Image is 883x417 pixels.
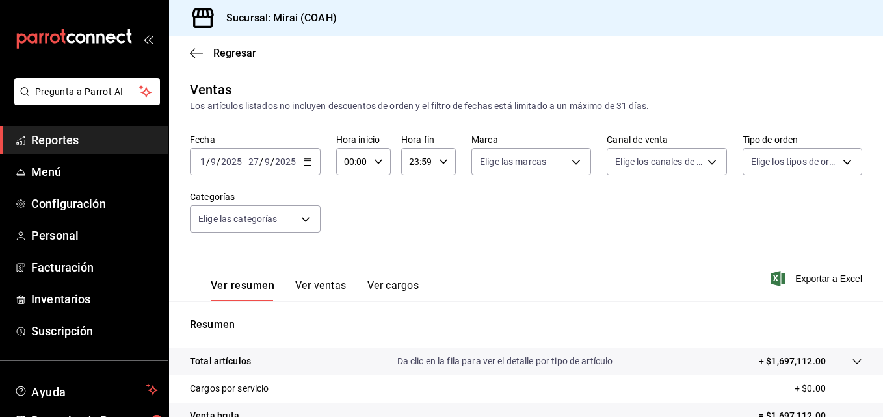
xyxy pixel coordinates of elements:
[31,163,158,181] span: Menú
[31,131,158,149] span: Reportes
[759,355,826,368] p: + $1,697,112.00
[190,80,231,99] div: Ventas
[220,157,243,167] input: ----
[259,157,263,167] span: /
[213,47,256,59] span: Regresar
[401,135,456,144] label: Hora fin
[217,157,220,167] span: /
[206,157,210,167] span: /
[367,279,419,301] button: Ver cargos
[211,279,419,301] div: navigation tabs
[31,227,158,244] span: Personal
[295,279,347,301] button: Ver ventas
[31,195,158,212] span: Configuración
[190,192,321,201] label: Categorías
[795,382,862,396] p: + $0.00
[751,155,838,168] span: Elige los tipos de orden
[190,47,256,59] button: Regresar
[190,135,321,144] label: Fecha
[31,290,158,308] span: Inventarios
[211,279,274,301] button: Ver resumen
[336,135,391,144] label: Hora inicio
[143,34,153,44] button: open_drawer_menu
[190,99,862,113] div: Los artículos listados no incluyen descuentos de orden y el filtro de fechas está limitado a un m...
[471,135,591,144] label: Marca
[190,317,862,333] p: Resumen
[264,157,270,167] input: --
[190,355,251,368] p: Total artículos
[190,382,269,396] p: Cargos por servicio
[9,94,160,108] a: Pregunta a Parrot AI
[743,135,862,144] label: Tipo de orden
[216,10,337,26] h3: Sucursal: Mirai (COAH)
[210,157,217,167] input: --
[31,322,158,340] span: Suscripción
[607,135,726,144] label: Canal de venta
[198,212,278,225] span: Elige las categorías
[35,85,140,99] span: Pregunta a Parrot AI
[773,271,862,286] button: Exportar a Excel
[14,78,160,105] button: Pregunta a Parrot AI
[248,157,259,167] input: --
[244,157,246,167] span: -
[480,155,546,168] span: Elige las marcas
[270,157,274,167] span: /
[31,382,141,398] span: Ayuda
[615,155,702,168] span: Elige los canales de venta
[31,259,158,276] span: Facturación
[200,157,206,167] input: --
[274,157,297,167] input: ----
[397,355,613,368] p: Da clic en la fila para ver el detalle por tipo de artículo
